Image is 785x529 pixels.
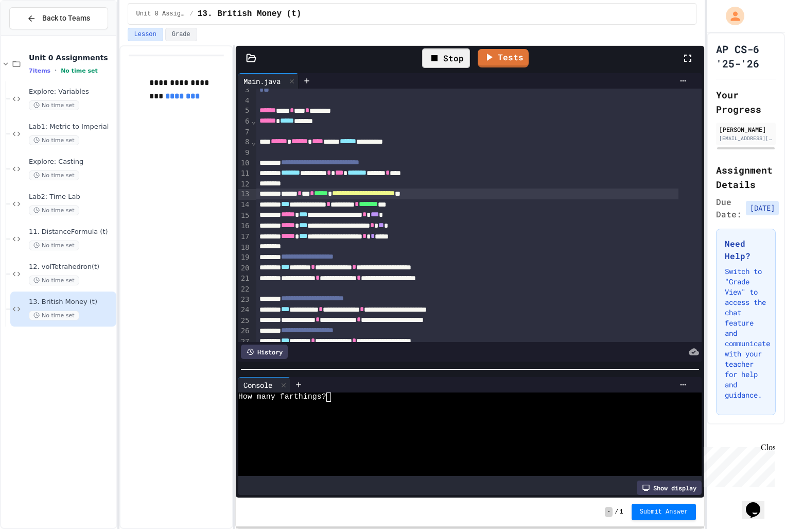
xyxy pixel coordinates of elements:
[238,127,251,138] div: 7
[725,237,767,262] h3: Need Help?
[29,298,114,306] span: 13. British Money (t)
[29,123,114,131] span: Lab1: Metric to Imperial
[238,243,251,253] div: 18
[238,274,251,284] div: 21
[238,326,251,337] div: 26
[9,7,108,29] button: Back to Teams
[29,276,79,285] span: No time set
[238,252,251,263] div: 19
[128,28,163,41] button: Lesson
[238,85,251,96] div: 3
[632,504,696,520] button: Submit Answer
[29,135,79,145] span: No time set
[29,263,114,271] span: 12. volTetrahedron(t)
[29,100,79,110] span: No time set
[238,221,251,232] div: 16
[238,337,251,348] div: 27
[238,380,277,390] div: Console
[29,241,79,250] span: No time set
[716,42,776,71] h1: AP CS-6 '25-'26
[55,66,57,75] span: •
[619,508,623,516] span: 1
[238,148,251,158] div: 9
[238,305,251,316] div: 24
[719,134,773,142] div: [EMAIL_ADDRESS][DOMAIN_NAME]
[251,138,256,146] span: Fold line
[238,316,251,327] div: 25
[241,345,288,359] div: History
[238,377,290,393] div: Console
[719,125,773,134] div: [PERSON_NAME]
[29,206,79,215] span: No time set
[61,67,98,74] span: No time set
[640,508,688,516] span: Submit Answer
[238,284,251,295] div: 22
[716,163,776,192] h2: Assignment Details
[238,106,251,116] div: 5
[238,168,251,179] div: 11
[29,228,114,236] span: 11. DistanceFormula (t)
[42,13,90,24] span: Back to Teams
[29,311,79,320] span: No time set
[422,48,470,68] div: Stop
[165,28,197,41] button: Grade
[238,73,299,89] div: Main.java
[198,8,302,20] span: 13. British Money (t)
[746,201,779,215] span: [DATE]
[478,49,529,67] a: Tests
[238,96,251,106] div: 4
[29,67,50,74] span: 7 items
[715,4,747,28] div: My Account
[29,158,114,166] span: Explore: Casting
[716,196,742,220] span: Due Date:
[238,179,251,190] div: 12
[29,88,114,96] span: Explore: Variables
[238,137,251,148] div: 8
[238,263,251,274] div: 20
[136,10,186,18] span: Unit 0 Assignments
[238,393,326,402] span: How many farthings?
[615,508,618,516] span: /
[637,481,702,495] div: Show display
[251,117,256,125] span: Fold line
[29,170,79,180] span: No time set
[29,53,114,62] span: Unit 0 Assignments
[716,88,776,116] h2: Your Progress
[742,488,775,519] iframe: chat widget
[700,443,775,487] iframe: chat widget
[29,193,114,201] span: Lab2: Time Lab
[238,189,251,200] div: 13
[238,200,251,211] div: 14
[238,232,251,243] div: 17
[605,507,613,517] span: -
[238,158,251,169] div: 10
[190,10,194,18] span: /
[238,116,251,127] div: 6
[238,295,251,305] div: 23
[238,211,251,221] div: 15
[725,266,767,400] p: Switch to "Grade View" to access the chat feature and communicate with your teacher for help and ...
[4,4,71,65] div: Chat with us now!Close
[238,76,286,87] div: Main.java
